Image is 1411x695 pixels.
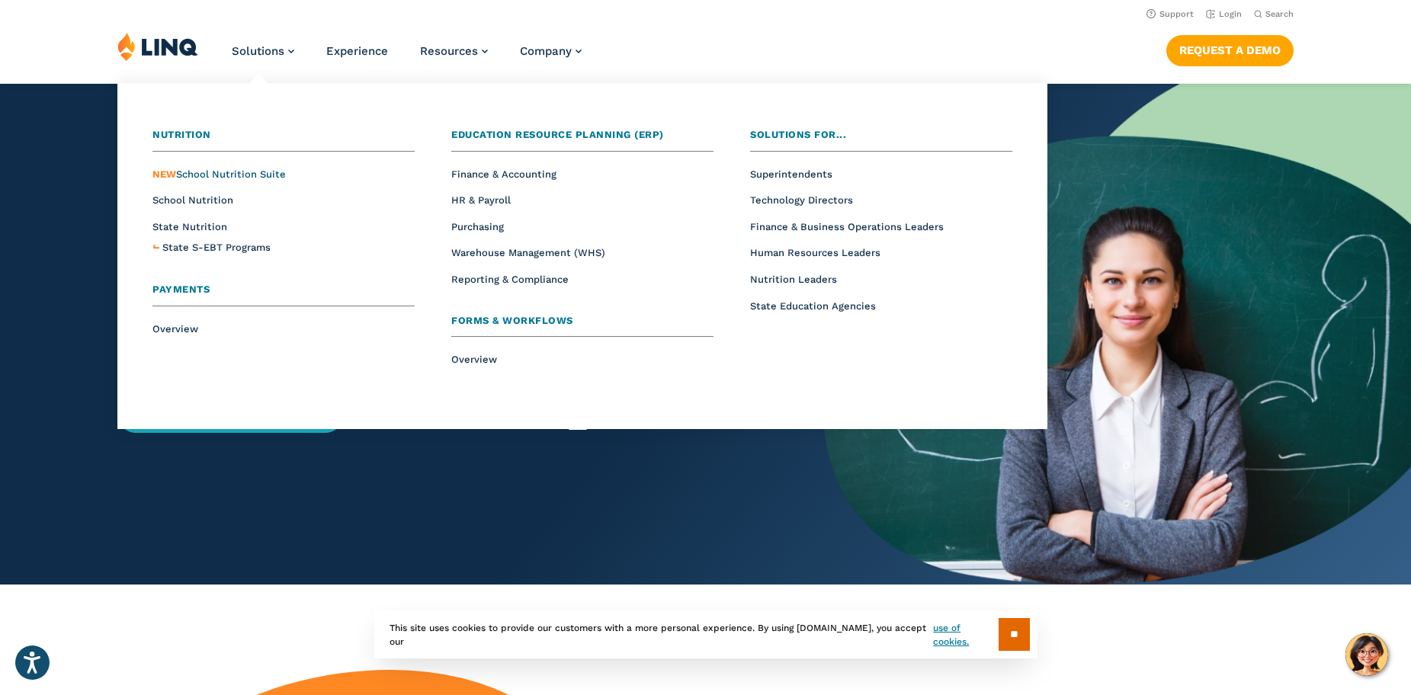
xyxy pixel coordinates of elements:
span: Forms & Workflows [451,315,573,326]
a: State Education Agencies [750,300,876,312]
nav: Button Navigation [1166,32,1294,66]
a: Company [520,44,582,58]
a: Purchasing [451,221,504,232]
div: This site uses cookies to provide our customers with a more personal experience. By using [DOMAIN... [374,610,1037,658]
a: Request a Demo [1166,35,1294,66]
a: Technology Directors [750,194,853,206]
span: Payments [152,283,210,295]
a: Finance & Accounting [451,168,556,180]
a: NEWSchool Nutrition Suite [152,168,286,180]
a: HR & Payroll [451,194,511,206]
span: Solutions for... [750,129,846,140]
a: Nutrition Leaders [750,274,837,285]
span: Resources [420,44,478,58]
a: State S-EBT Programs [162,240,271,256]
span: Search [1265,9,1294,19]
a: Superintendents [750,168,832,180]
span: Nutrition [152,129,211,140]
a: Resources [420,44,488,58]
a: Support [1146,9,1194,19]
span: Solutions [232,44,284,58]
a: Solutions for... [750,127,1012,152]
a: Human Resources Leaders [750,247,880,258]
span: Company [520,44,572,58]
a: Experience [326,44,388,58]
span: School Nutrition Suite [152,168,286,180]
a: Payments [152,282,415,306]
a: Overview [152,323,198,335]
nav: Primary Navigation [232,32,582,82]
span: NEW [152,168,176,180]
button: Open Search Bar [1254,8,1294,20]
a: Warehouse Management (WHS) [451,247,605,258]
span: Education Resource Planning (ERP) [451,129,664,140]
a: Education Resource Planning (ERP) [451,127,714,152]
img: Home Banner [823,84,1411,585]
a: Solutions [232,44,294,58]
img: LINQ | K‑12 Software [117,32,198,61]
a: Forms & Workflows [451,313,714,338]
a: Nutrition [152,127,415,152]
a: Finance & Business Operations Leaders [750,221,944,232]
a: Reporting & Compliance [451,274,569,285]
a: use of cookies. [933,621,998,649]
a: Overview [451,354,497,365]
span: State S-EBT Programs [162,242,271,253]
a: Login [1206,9,1242,19]
button: Hello, have a question? Let’s chat. [1345,633,1388,676]
a: State Nutrition [152,221,227,232]
a: School Nutrition [152,194,233,206]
